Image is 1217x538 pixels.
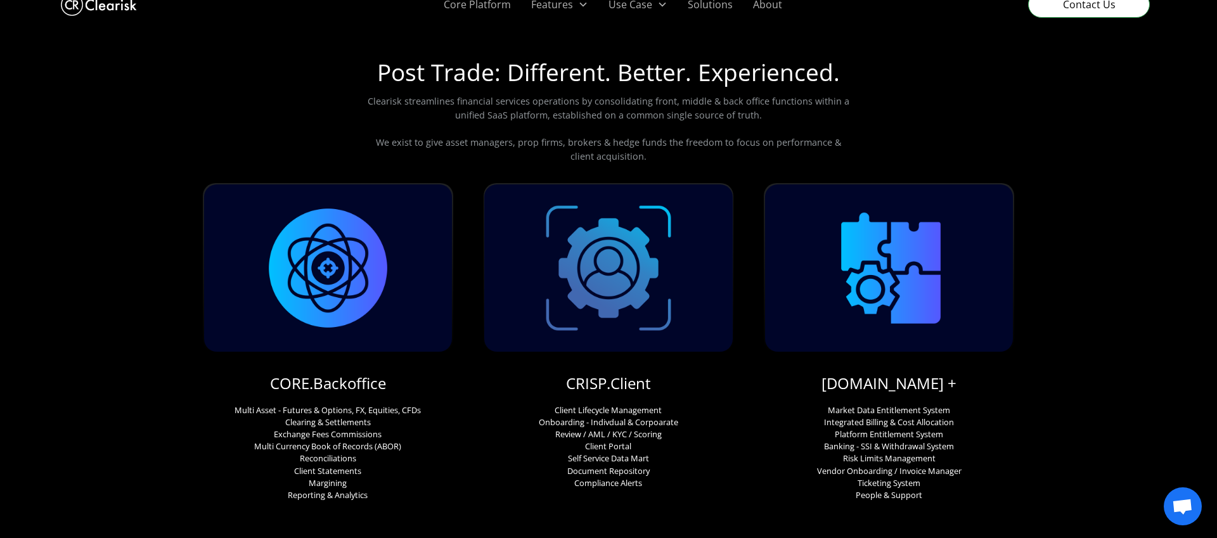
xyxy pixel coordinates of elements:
p: Multi Asset - Futures & Options, FX, Equities, CFDs Clearing & Settlements Exchange Fees Commissi... [235,404,421,502]
p: Market Data Entitlement System Integrated Billing & Cost Allocation Platform Entitlement System B... [817,404,962,502]
p: Client Lifecycle Management Onboarding - Indivdual & Corpoarate Review / AML / KYC / Scoring Clie... [539,404,678,489]
a: CORE.Backoffice [270,373,386,394]
a: CRISP.Client [566,373,651,394]
h1: Post Trade: Different. Better. Experienced. [377,58,840,94]
a: [DOMAIN_NAME] + [821,373,956,394]
p: Clearisk streamlines financial services operations by consolidating front, middle & back office f... [365,94,852,163]
div: Open chat [1164,487,1202,525]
